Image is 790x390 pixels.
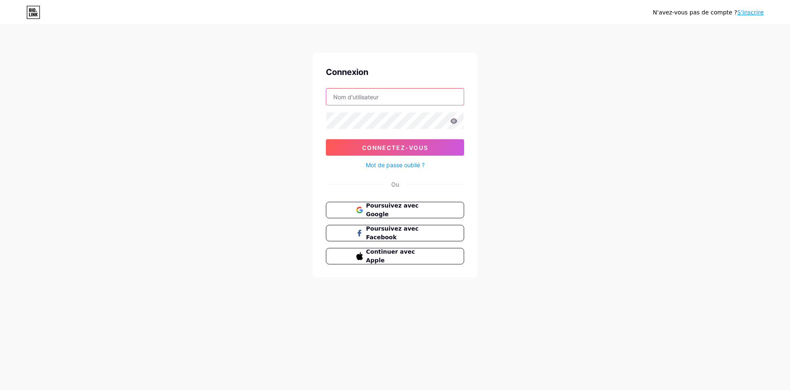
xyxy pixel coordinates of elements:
a: Mot de passe oublié ? [366,161,425,169]
a: S'inscrire [737,9,764,16]
span: Poursuivez avec Google [366,201,434,219]
div: Ou [391,180,399,189]
div: N'avez-vous pas de compte ? [653,8,764,17]
div: Connexion [326,66,464,78]
input: Nom d'utilisateur [326,89,464,105]
span: Poursuivez avec Facebook [366,224,434,242]
button: Poursuivez avec Facebook [326,225,464,241]
button: Connectez-vous [326,139,464,156]
span: Connectez-vous [362,144,428,151]
span: Continuer avec Apple [366,248,434,265]
button: Poursuivez avec Google [326,202,464,218]
button: Continuer avec Apple [326,248,464,264]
